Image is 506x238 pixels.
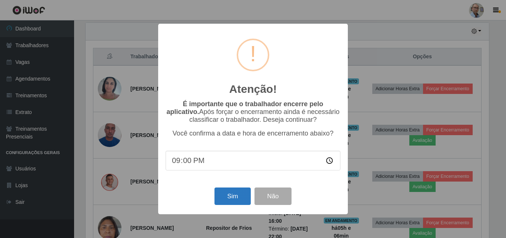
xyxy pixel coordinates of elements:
[254,188,291,205] button: Não
[166,100,340,124] p: Após forçar o encerramento ainda é necessário classificar o trabalhador. Deseja continuar?
[214,188,250,205] button: Sim
[229,82,277,96] h2: Atenção!
[166,130,340,137] p: Você confirma a data e hora de encerramento abaixo?
[166,100,323,115] b: É importante que o trabalhador encerre pelo aplicativo.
